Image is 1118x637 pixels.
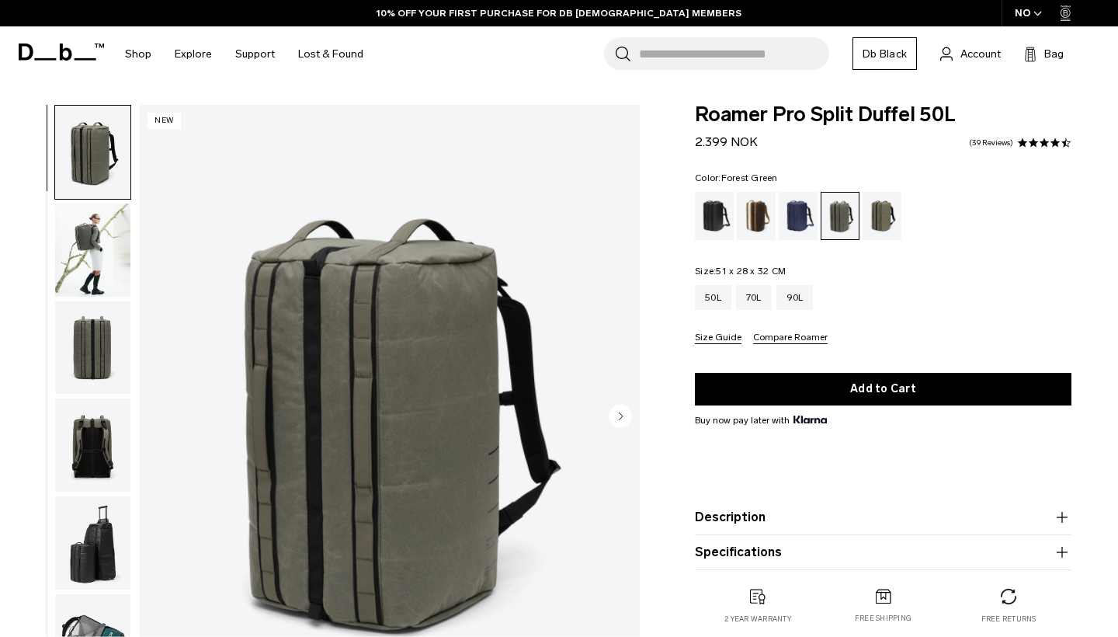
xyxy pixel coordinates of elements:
button: Roamer Pro Split Duffel 50L Forest Green [54,301,131,395]
button: Size Guide [695,332,741,344]
button: Roamer Pro Split Duffel 50L Forest Green [54,203,131,298]
img: Roamer Pro Split Duffel 50L Forest Green [55,301,130,395]
a: 70L [736,285,772,310]
a: Black Out [695,192,734,240]
span: Bag [1044,46,1064,62]
a: Support [235,26,275,82]
a: Mash Green [863,192,901,240]
a: 39 reviews [969,139,1013,147]
p: Free shipping [855,613,911,624]
button: Compare Roamer [753,332,828,344]
button: Roamer Pro Split Duffel 50L Forest Green [54,496,131,590]
img: Roamer Pro Split Duffel 50L Forest Green [55,204,130,297]
img: Roamer Pro Split Duffel 50L Forest Green [55,106,130,199]
a: Account [940,44,1001,63]
legend: Size: [695,266,786,276]
a: 90L [776,285,814,310]
a: 50L [695,285,731,310]
legend: Color: [695,173,778,183]
a: Cappuccino [737,192,776,240]
p: New [148,113,181,129]
button: Add to Cart [695,373,1071,406]
img: Roamer Pro Split Duffel 50L Forest Green [55,399,130,492]
a: Blue Hour [779,192,818,240]
p: 2 year warranty [724,614,791,625]
button: Description [695,508,1071,527]
img: Roamer Pro Split Duffel 50L Forest Green [55,496,130,590]
span: Account [960,46,1001,62]
nav: Main Navigation [113,26,375,82]
a: Db Black [852,37,917,70]
img: {"height" => 20, "alt" => "Klarna"} [793,416,827,423]
a: Lost & Found [298,26,363,82]
span: Forest Green [721,172,778,183]
span: Buy now pay later with [695,413,827,427]
button: Roamer Pro Split Duffel 50L Forest Green [54,398,131,493]
a: Forest Green [821,192,859,240]
p: Free returns [981,614,1036,625]
button: Specifications [695,543,1071,562]
button: Bag [1024,44,1064,63]
a: Explore [175,26,212,82]
button: Roamer Pro Split Duffel 50L Forest Green [54,105,131,200]
a: Shop [125,26,151,82]
span: 51 x 28 x 32 CM [716,266,786,277]
span: 2.399 NOK [695,134,758,149]
span: Roamer Pro Split Duffel 50L [695,105,1071,125]
a: 10% OFF YOUR FIRST PURCHASE FOR DB [DEMOGRAPHIC_DATA] MEMBERS [377,6,741,20]
button: Next slide [609,404,632,430]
